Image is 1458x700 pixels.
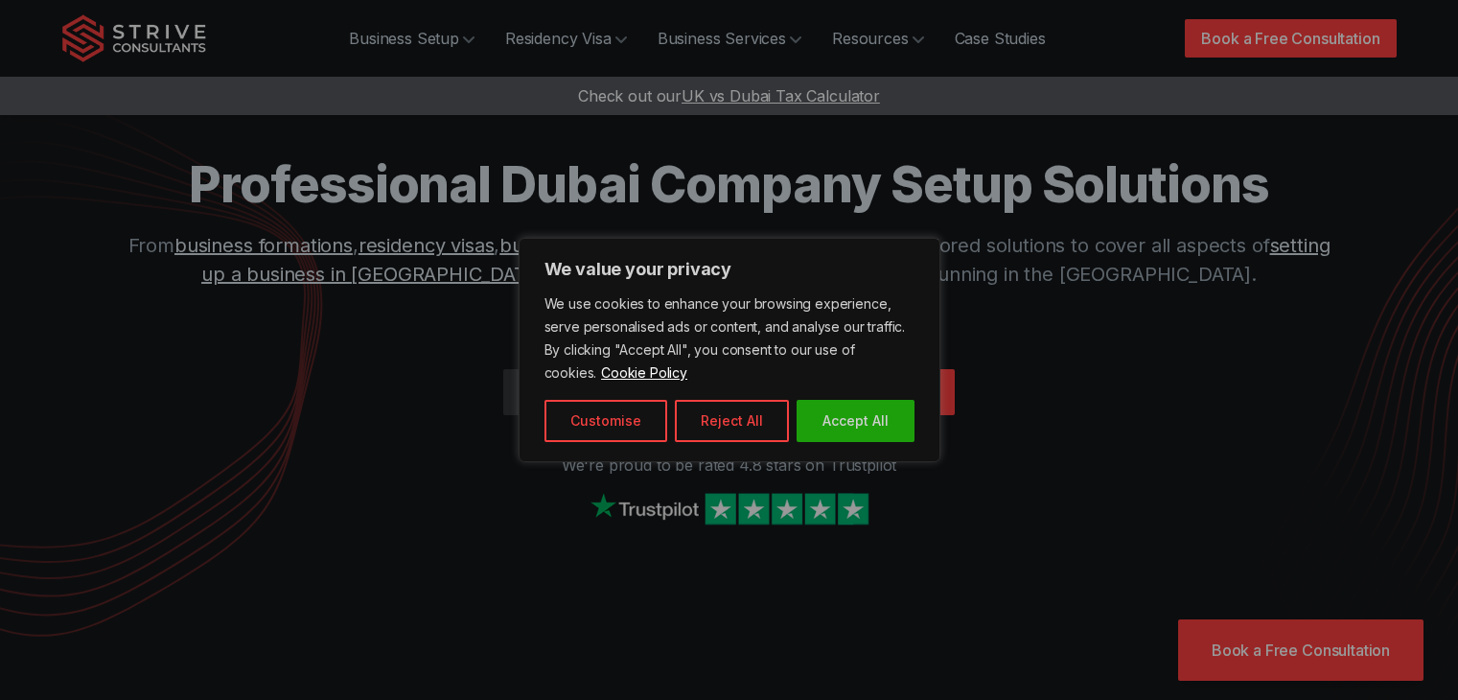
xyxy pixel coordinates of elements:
[519,238,940,462] div: We value your privacy
[797,400,914,442] button: Accept All
[600,363,688,382] a: Cookie Policy
[675,400,789,442] button: Reject All
[544,400,667,442] button: Customise
[544,292,914,385] p: We use cookies to enhance your browsing experience, serve personalised ads or content, and analys...
[544,258,914,281] p: We value your privacy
